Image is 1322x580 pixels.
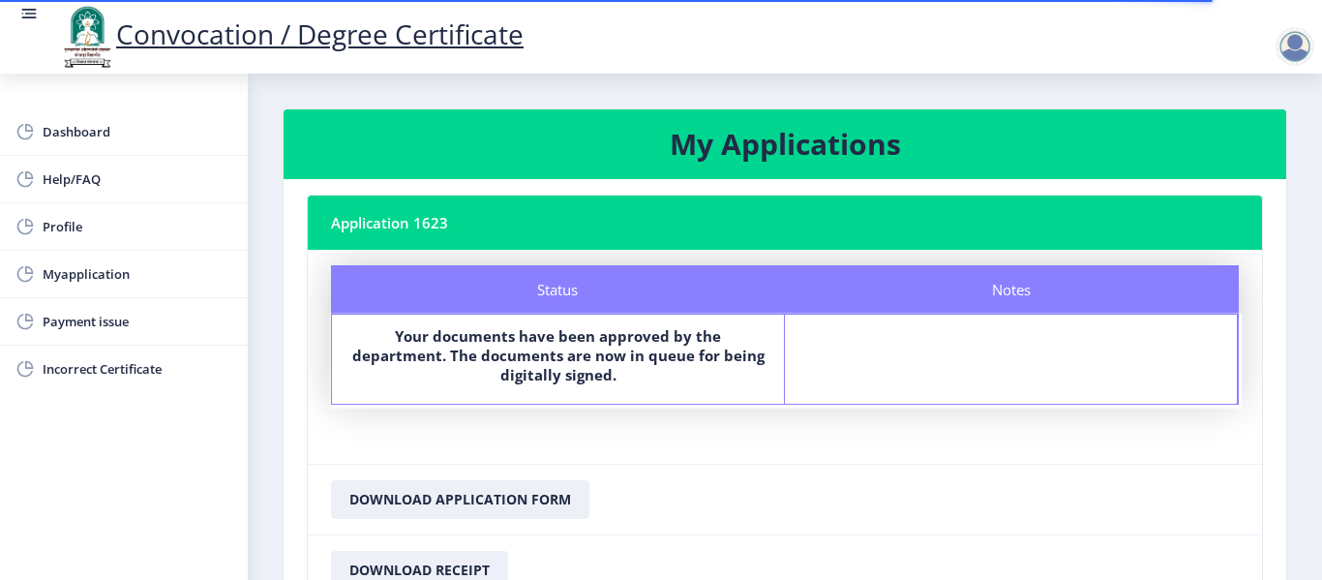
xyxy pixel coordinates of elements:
span: Dashboard [43,120,232,143]
div: Status [331,265,785,314]
h3: My Applications [307,125,1263,164]
b: Your documents have been approved by the department. The documents are now in queue for being dig... [352,326,765,384]
a: Convocation / Degree Certificate [58,15,524,52]
nb-card-header: Application 1623 [308,196,1262,250]
span: Payment issue [43,310,232,333]
span: Incorrect Certificate [43,357,232,381]
span: Myapplication [43,262,232,286]
button: Download Application Form [331,480,589,519]
span: Help/FAQ [43,168,232,191]
div: Notes [785,265,1239,314]
span: Profile [43,215,232,238]
img: logo [58,4,116,70]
